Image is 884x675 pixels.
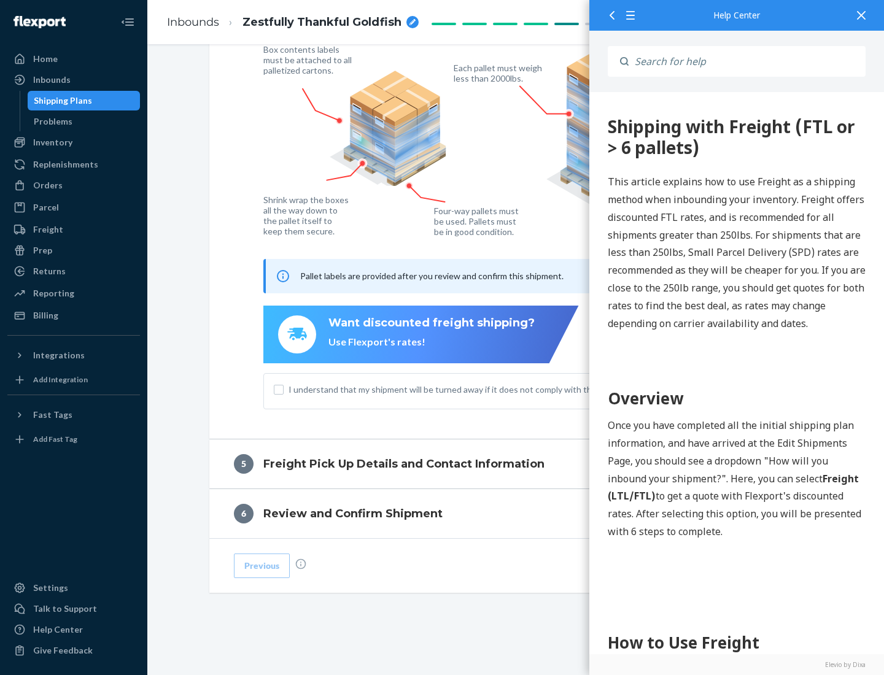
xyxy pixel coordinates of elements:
div: Reporting [33,287,74,299]
div: Add Fast Tag [33,434,77,444]
div: Help Center [608,11,866,20]
div: 6 [234,504,254,523]
div: Returns [33,265,66,277]
h1: How to Use Freight [18,539,276,563]
div: Add Integration [33,374,88,385]
button: 6Review and Confirm Shipment [209,489,823,538]
a: Prep [7,241,140,260]
a: Add Integration [7,370,140,390]
div: Inventory [33,136,72,148]
button: Close Navigation [115,10,140,34]
div: Home [33,53,58,65]
button: Give Feedback [7,641,140,660]
span: Zestfully Thankful Goldfish [242,15,401,31]
a: Add Fast Tag [7,430,140,449]
div: Shipping Plans [34,94,92,107]
div: Billing [33,309,58,322]
a: Elevio by Dixa [608,660,866,669]
div: 5 [234,454,254,474]
a: Reporting [7,283,140,303]
div: Freight [33,223,63,236]
div: Want discounted freight shipping? [328,315,535,331]
a: Inventory [7,133,140,152]
figcaption: Shrink wrap the boxes all the way down to the pallet itself to keep them secure. [263,195,351,236]
div: Settings [33,582,68,594]
div: Parcel [33,201,59,214]
h1: Overview [18,295,276,318]
button: Fast Tags [7,405,140,425]
button: Previous [234,553,290,578]
a: Home [7,49,140,69]
a: Help Center [7,620,140,639]
div: Fast Tags [33,409,72,421]
button: Integrations [7,345,140,365]
a: Talk to Support [7,599,140,619]
span: I understand that my shipment will be turned away if it does not comply with the above guidelines. [289,384,759,396]
a: Freight [7,220,140,239]
a: Parcel [7,198,140,217]
div: Replenishments [33,158,98,171]
figcaption: Four-way pallets must be used. Pallets must be in good condition. [434,206,519,237]
div: Integrations [33,349,85,361]
div: Give Feedback [33,644,93,657]
div: Prep [33,244,52,256]
a: Settings [7,578,140,598]
div: Inbounds [33,74,71,86]
a: Orders [7,175,140,195]
a: Billing [7,306,140,325]
input: I understand that my shipment will be turned away if it does not comply with the above guidelines. [274,385,284,395]
a: Problems [28,112,141,131]
div: Problems [34,115,72,128]
h2: Step 1: Boxes and Labels [18,575,276,597]
span: Pallet labels are provided after you review and confirm this shipment. [300,271,564,281]
a: Inbounds [167,15,219,29]
button: 5Freight Pick Up Details and Contact Information [209,439,823,488]
div: 360 Shipping with Freight (FTL or > 6 pallets) [18,25,276,66]
h4: Freight Pick Up Details and Contact Information [263,456,545,472]
h4: Review and Confirm Shipment [263,506,443,522]
figcaption: Box contents labels must be attached to all palletized cartons. [263,44,355,75]
p: Once you have completed all the initial shipping plan information, and have arrived at the Edit S... [18,325,276,449]
div: Help Center [33,623,83,636]
a: Shipping Plans [28,91,141,110]
ol: breadcrumbs [157,4,428,40]
div: Talk to Support [33,603,97,615]
img: Flexport logo [14,16,66,28]
div: Use Flexport's rates! [328,335,535,349]
a: Returns [7,261,140,281]
figcaption: Each pallet must weigh less than 2000lbs. [454,63,545,83]
input: Search [629,46,866,77]
div: Orders [33,179,63,191]
a: Inbounds [7,70,140,90]
a: Replenishments [7,155,140,174]
p: This article explains how to use Freight as a shipping method when inbounding your inventory. Fre... [18,81,276,240]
